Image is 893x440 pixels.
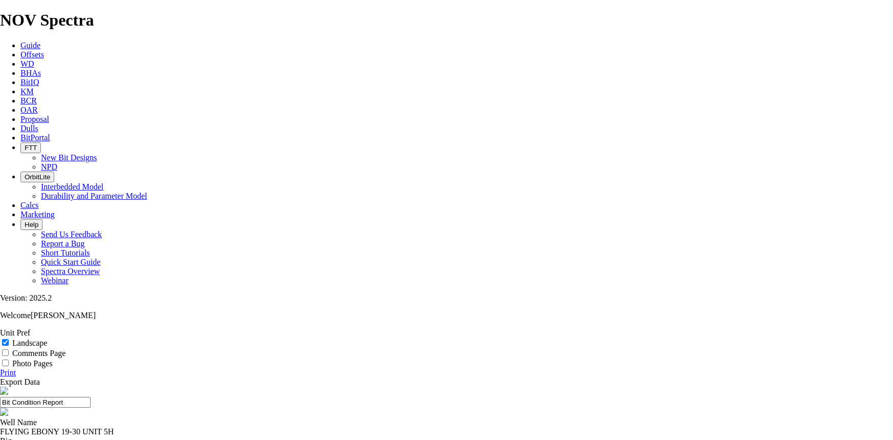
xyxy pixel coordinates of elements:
[20,201,39,209] a: Calcs
[20,115,49,123] a: Proposal
[41,192,147,200] a: Durability and Parameter Model
[25,221,38,228] span: Help
[41,248,90,257] a: Short Tutorials
[20,124,38,133] a: Dulls
[25,173,50,181] span: OrbitLite
[41,239,84,248] a: Report a Bug
[12,339,47,347] label: Landscape
[41,276,69,285] a: Webinar
[20,78,39,87] a: BitIQ
[41,230,102,239] a: Send Us Feedback
[20,172,54,182] button: OrbitLite
[12,349,66,358] label: Comments Page
[41,267,100,276] a: Spectra Overview
[41,162,57,171] a: NPD
[20,69,41,77] a: BHAs
[20,41,40,50] a: Guide
[20,96,37,105] a: BCR
[20,219,42,230] button: Help
[20,59,34,68] a: WD
[20,142,41,153] button: FTT
[12,359,53,368] label: Photo Pages
[41,153,97,162] a: New Bit Designs
[20,87,34,96] a: KM
[20,50,44,59] a: Offsets
[20,133,50,142] a: BitPortal
[25,144,37,152] span: FTT
[20,210,55,219] a: Marketing
[31,311,96,320] span: [PERSON_NAME]
[41,182,103,191] a: Interbedded Model
[41,258,100,266] a: Quick Start Guide
[20,106,38,114] a: OAR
